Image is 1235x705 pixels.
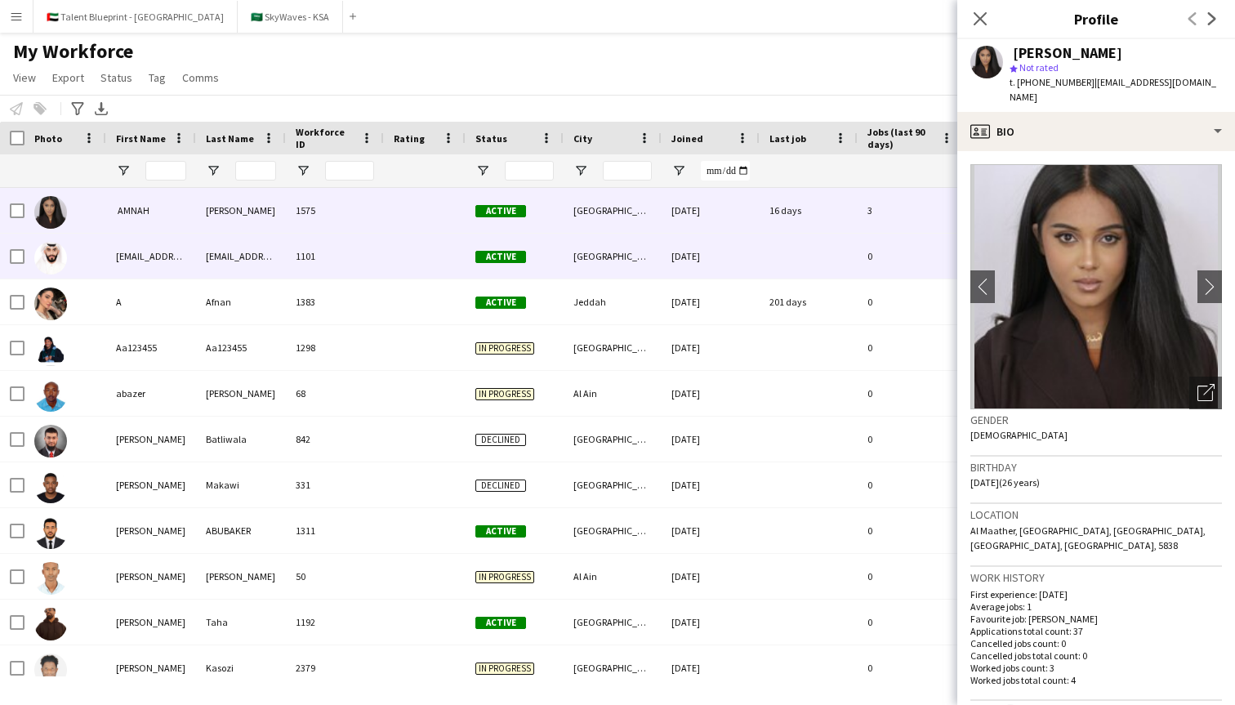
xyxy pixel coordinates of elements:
div: Kasozi [196,645,286,690]
p: Worked jobs total count: 4 [970,674,1222,686]
div: [EMAIL_ADDRESS][DOMAIN_NAME] [106,234,196,279]
span: City [573,132,592,145]
div: [PERSON_NAME] [106,417,196,462]
p: Applications total count: 37 [970,625,1222,637]
img: Abdalla Taha [34,608,67,640]
div: 0 [858,645,964,690]
img: Abdalla Kamal [34,562,67,595]
div: ‏ AMNAH [106,188,196,233]
input: Last Name Filter Input [235,161,276,181]
div: 3 [858,188,964,233]
div: 50 [286,554,384,599]
div: 16 days [760,188,858,233]
div: [DATE] [662,554,760,599]
div: ABUBAKER [196,508,286,553]
h3: Work history [970,570,1222,585]
div: [DATE] [662,508,760,553]
app-action-btn: Advanced filters [68,99,87,118]
div: Taha [196,600,286,645]
div: 0 [858,508,964,553]
div: [DATE] [662,325,760,370]
a: Status [94,67,139,88]
h3: Birthday [970,460,1222,475]
div: [DATE] [662,462,760,507]
span: [DEMOGRAPHIC_DATA] [970,429,1068,441]
div: 1101 [286,234,384,279]
div: [PERSON_NAME] [106,554,196,599]
div: 0 [858,554,964,599]
span: Status [475,132,507,145]
span: Active [475,617,526,629]
div: 0 [858,417,964,462]
div: 0 [858,371,964,416]
a: Comms [176,67,225,88]
span: Tag [149,70,166,85]
span: Last job [769,132,806,145]
img: Abdalaziz Makawi [34,471,67,503]
div: [GEOGRAPHIC_DATA] [564,325,662,370]
h3: Location [970,507,1222,522]
div: Aa123455 [106,325,196,370]
div: [DATE] [662,279,760,324]
div: Aa123455 [196,325,286,370]
div: [PERSON_NAME] [196,371,286,416]
div: 201 days [760,279,858,324]
span: Active [475,525,526,538]
div: [DATE] [662,600,760,645]
a: Tag [142,67,172,88]
div: 0 [858,234,964,279]
h3: Profile [957,8,1235,29]
div: Al Ain [564,554,662,599]
div: Bio [957,112,1235,151]
div: ‏ [PERSON_NAME] [1010,46,1122,60]
div: 842 [286,417,384,462]
input: Status Filter Input [505,161,554,181]
div: Jeddah [564,279,662,324]
span: Comms [182,70,219,85]
div: Makawi [196,462,286,507]
div: [DATE] [662,417,760,462]
button: Open Filter Menu [573,163,588,178]
div: [DATE] [662,188,760,233]
button: Open Filter Menu [116,163,131,178]
p: Cancelled jobs count: 0 [970,637,1222,649]
div: [GEOGRAPHIC_DATA] [564,462,662,507]
p: Favourite job: [PERSON_NAME] [970,613,1222,625]
img: Abdallah Ahmed Kasozi [34,654,67,686]
h3: Gender [970,413,1222,427]
span: Last Name [206,132,254,145]
div: abazer [106,371,196,416]
span: View [13,70,36,85]
div: 1383 [286,279,384,324]
span: Declined [475,480,526,492]
div: 331 [286,462,384,507]
a: Export [46,67,91,88]
input: Joined Filter Input [701,161,750,181]
div: [PERSON_NAME] [196,554,286,599]
div: 0 [858,462,964,507]
span: Al Maather, [GEOGRAPHIC_DATA], [GEOGRAPHIC_DATA], [GEOGRAPHIC_DATA], [GEOGRAPHIC_DATA], 5838 [970,524,1206,551]
span: Status [100,70,132,85]
div: 2379 [286,645,384,690]
div: [GEOGRAPHIC_DATA] [564,234,662,279]
span: Not rated [1019,61,1059,74]
div: Batliwala [196,417,286,462]
input: Workforce ID Filter Input [325,161,374,181]
span: In progress [475,388,534,400]
div: [PERSON_NAME] [106,508,196,553]
div: Open photos pop-in [1189,377,1222,409]
div: [PERSON_NAME] [196,188,286,233]
div: 1311 [286,508,384,553]
img: A Afnan [34,288,67,320]
div: Afnan [196,279,286,324]
span: Joined [671,132,703,145]
span: In progress [475,663,534,675]
p: Worked jobs count: 3 [970,662,1222,674]
button: Open Filter Menu [206,163,221,178]
img: abazer sidahmed Mohammed [34,379,67,412]
div: 0 [858,600,964,645]
span: [DATE] (26 years) [970,476,1040,489]
span: | [EMAIL_ADDRESS][DOMAIN_NAME] [1010,76,1216,103]
input: First Name Filter Input [145,161,186,181]
div: [GEOGRAPHIC_DATA] [564,508,662,553]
